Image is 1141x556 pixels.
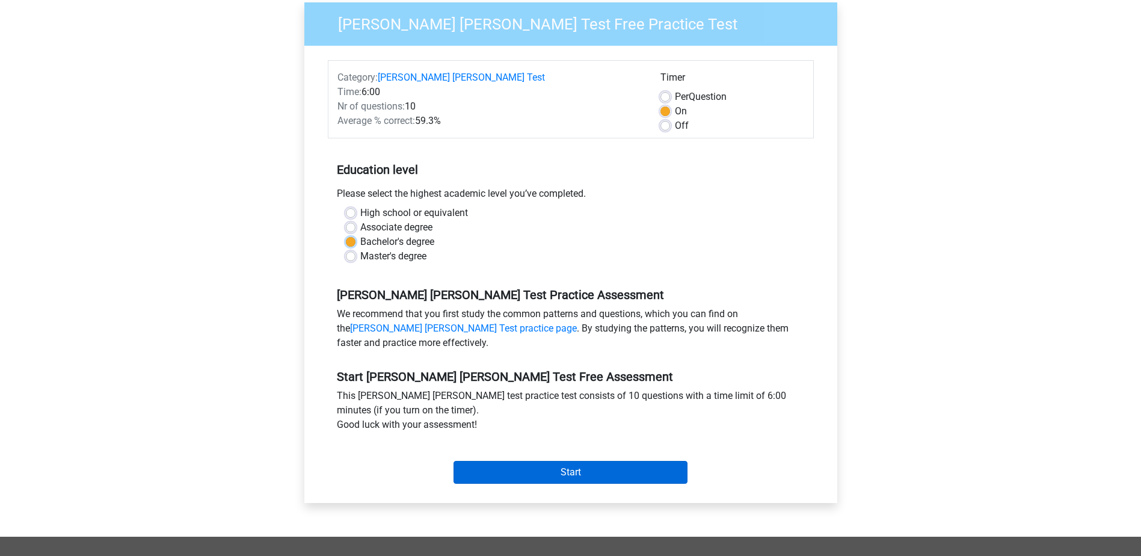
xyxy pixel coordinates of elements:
label: High school or equivalent [360,206,468,220]
span: Category: [337,72,378,83]
div: We recommend that you first study the common patterns and questions, which you can find on the . ... [328,307,814,355]
label: On [675,104,687,119]
span: Time: [337,86,361,97]
a: [PERSON_NAME] [PERSON_NAME] Test practice page [350,323,577,334]
div: 59.3% [328,114,651,128]
label: Master's degree [360,249,426,264]
label: Question [675,90,727,104]
a: [PERSON_NAME] [PERSON_NAME] Test [378,72,545,83]
div: 10 [328,99,651,114]
div: This [PERSON_NAME] [PERSON_NAME] test practice test consists of 10 questions with a time limit of... [328,389,814,437]
span: Per [675,91,689,102]
label: Off [675,119,689,133]
h3: [PERSON_NAME] [PERSON_NAME] Test Free Practice Test [324,10,828,34]
h5: Education level [337,158,805,182]
div: Timer [660,70,804,90]
span: Nr of questions: [337,100,405,112]
h5: [PERSON_NAME] [PERSON_NAME] Test Practice Assessment [337,288,805,302]
h5: Start [PERSON_NAME] [PERSON_NAME] Test Free Assessment [337,369,805,384]
span: Average % correct: [337,115,415,126]
input: Start [454,461,687,484]
div: 6:00 [328,85,651,99]
label: Associate degree [360,220,432,235]
div: Please select the highest academic level you’ve completed. [328,187,814,206]
label: Bachelor's degree [360,235,434,249]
